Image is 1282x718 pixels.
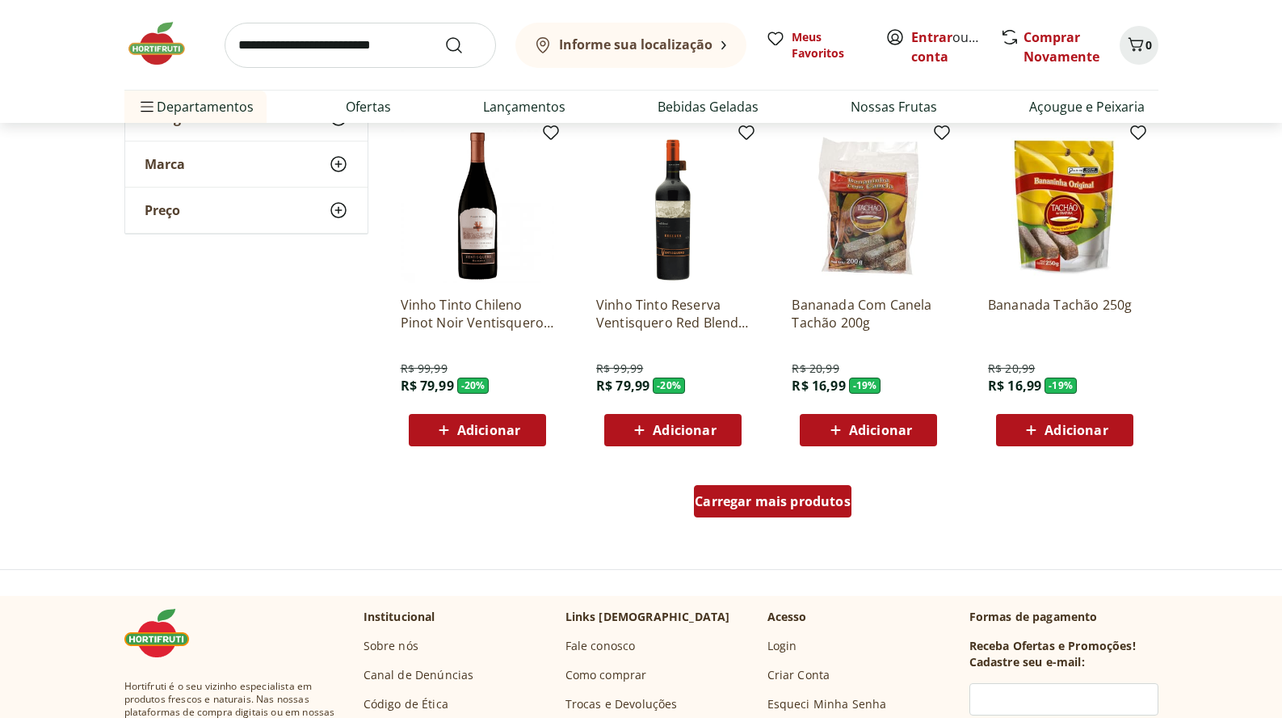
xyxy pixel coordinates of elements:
[137,87,254,126] span: Departamentos
[767,667,830,683] a: Criar Conta
[444,36,483,55] button: Submit Search
[401,361,448,377] span: R$ 99,99
[401,296,554,332] a: Vinho Tinto Chileno Pinot Noir Ventisquero Reserva 750ml
[565,609,730,625] p: Links [DEMOGRAPHIC_DATA]
[137,87,157,126] button: Menu
[364,696,448,712] a: Código de Ética
[125,141,368,187] button: Marca
[849,378,881,394] span: - 19 %
[792,296,945,332] a: Bananada Com Canela Tachão 200g
[565,638,636,654] a: Fale conosco
[653,378,685,394] span: - 20 %
[515,23,746,68] button: Informe sua localização
[457,378,490,394] span: - 20 %
[996,414,1133,446] button: Adicionar
[658,97,759,116] a: Bebidas Geladas
[694,485,851,524] a: Carregar mais produtos
[767,696,887,712] a: Esqueci Minha Senha
[767,638,797,654] a: Login
[969,609,1158,625] p: Formas de pagamento
[401,129,554,283] img: Vinho Tinto Chileno Pinot Noir Ventisquero Reserva 750ml
[364,609,435,625] p: Institucional
[1023,28,1099,65] a: Comprar Novamente
[911,28,952,46] a: Entrar
[225,23,496,68] input: search
[364,667,474,683] a: Canal de Denúncias
[653,424,716,437] span: Adicionar
[409,414,546,446] button: Adicionar
[604,414,742,446] button: Adicionar
[1045,378,1077,394] span: - 19 %
[969,638,1136,654] h3: Receba Ofertas e Promoções!
[792,129,945,283] img: Bananada Com Canela Tachão 200g
[145,156,185,172] span: Marca
[124,609,205,657] img: Hortifruti
[596,361,643,377] span: R$ 99,99
[596,129,750,283] img: Vinho Tinto Reserva Ventisquero Red Blend 750ml
[988,377,1041,395] span: R$ 16,99
[1045,424,1108,437] span: Adicionar
[800,414,937,446] button: Adicionar
[483,97,565,116] a: Lançamentos
[988,129,1141,283] img: Bananada Tachão 250g
[346,97,391,116] a: Ofertas
[145,202,180,218] span: Preço
[1145,37,1152,53] span: 0
[596,377,649,395] span: R$ 79,99
[124,19,205,68] img: Hortifruti
[792,29,866,61] span: Meus Favoritos
[988,361,1035,377] span: R$ 20,99
[911,28,1000,65] a: Criar conta
[766,29,866,61] a: Meus Favoritos
[559,36,712,53] b: Informe sua localização
[911,27,983,66] span: ou
[565,667,647,683] a: Como comprar
[1029,97,1145,116] a: Açougue e Peixaria
[457,424,520,437] span: Adicionar
[596,296,750,332] a: Vinho Tinto Reserva Ventisquero Red Blend 750ml
[1120,26,1158,65] button: Carrinho
[792,377,845,395] span: R$ 16,99
[969,654,1085,670] h3: Cadastre seu e-mail:
[792,361,839,377] span: R$ 20,99
[125,188,368,233] button: Preço
[695,495,851,508] span: Carregar mais produtos
[364,638,418,654] a: Sobre nós
[565,696,678,712] a: Trocas e Devoluções
[849,424,912,437] span: Adicionar
[767,609,807,625] p: Acesso
[401,377,454,395] span: R$ 79,99
[988,296,1141,332] a: Bananada Tachão 250g
[851,97,937,116] a: Nossas Frutas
